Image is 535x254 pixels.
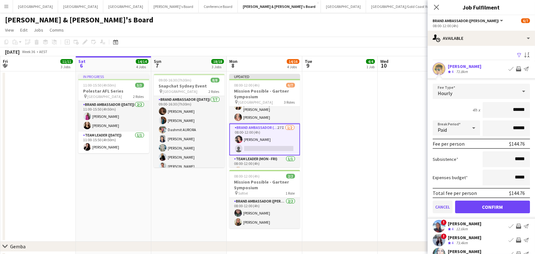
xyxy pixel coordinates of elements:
[5,15,153,25] h1: [PERSON_NAME] & [PERSON_NAME]'s Board
[154,96,225,172] app-card-role: Brand Ambassador ([DATE])7/709:00-16:30 (7h30m)[PERSON_NAME][PERSON_NAME]Dashmit AURORA[PERSON_NA...
[3,58,8,64] span: Fri
[229,88,300,100] h3: Mission Possible - Gartner Symposium
[212,64,224,69] div: 3 Jobs
[509,190,525,196] div: $144.76
[234,174,260,178] span: 08:00-12:00 (4h)
[31,26,46,34] a: Jobs
[229,74,300,167] app-job-card: Updated08:00-12:00 (4h)6/7Mission Possible - Gartner Symposium [GEOGRAPHIC_DATA]3 RolesBrand Amba...
[428,3,535,11] h3: Job Fulfilment
[148,0,199,13] button: [PERSON_NAME]'s Board
[209,89,219,94] span: 2 Roles
[229,198,300,228] app-card-role: Brand Ambassador ([PERSON_NAME])2/208:00-12:00 (4h)[PERSON_NAME][PERSON_NAME]
[286,174,295,178] span: 2/2
[433,141,465,147] div: Fee per person
[163,89,198,94] span: [GEOGRAPHIC_DATA]
[78,74,149,79] div: In progress
[78,132,149,153] app-card-role: Team Leader ([DATE])1/111:00-15:50 (4h50m)[PERSON_NAME]
[229,155,300,177] app-card-role: Team Leader (Mon - Fri)1/108:00-12:00 (4h)
[153,62,161,69] span: 7
[229,170,300,228] app-job-card: 08:00-12:00 (4h)2/2Mission Possible - Gartner Symposium Sofitel1 RoleBrand Ambassador ([PERSON_NA...
[433,156,458,162] label: Subsistence
[286,191,295,196] span: 1 Role
[136,59,148,64] span: 14/14
[154,58,161,64] span: Sun
[154,74,225,167] app-job-card: 09:00-16:30 (7h30m)8/8Snapchat Sydney Event [GEOGRAPHIC_DATA]2 RolesBrand Ambassador ([DATE])7/70...
[78,88,149,94] h3: Polestar AFL Series
[20,27,27,33] span: Edit
[199,0,238,13] button: Conference Board
[61,64,73,69] div: 3 Jobs
[452,69,454,74] span: 4
[304,62,312,69] span: 9
[229,74,300,79] div: Updated
[286,83,295,88] span: 6/7
[78,74,149,153] app-job-card: In progress11:00-15:50 (4h50m)3/3Polestar AFL Series [GEOGRAPHIC_DATA]2 RolesBrand Ambassador ([D...
[238,100,273,105] span: [GEOGRAPHIC_DATA]
[211,78,219,82] span: 8/8
[433,201,453,213] button: Cancel
[433,18,499,23] span: Brand Ambassador (Mon - Fri)
[78,101,149,132] app-card-role: Brand Ambassador ([DATE])2/211:00-15:50 (4h50m)[PERSON_NAME][PERSON_NAME]
[229,58,237,64] span: Mon
[287,59,299,64] span: 14/16
[103,0,148,13] button: [GEOGRAPHIC_DATA]
[60,59,73,64] span: 11/11
[472,107,480,113] div: 4h x
[58,0,103,13] button: [GEOGRAPHIC_DATA]
[18,26,30,34] a: Edit
[433,175,468,180] label: Expenses budget
[366,0,441,13] button: [GEOGRAPHIC_DATA]/Gold Coast Winter
[455,240,469,246] div: 73.4km
[455,69,469,75] div: 72.8km
[521,18,530,23] span: 6/7
[438,90,452,96] span: Hourly
[229,179,300,190] h3: Mission Possible - Gartner Symposium
[21,49,37,54] span: Week 36
[154,83,225,89] h3: Snapchat Sydney Event
[39,49,47,54] div: AEST
[34,27,43,33] span: Jobs
[284,100,295,105] span: 3 Roles
[509,141,525,147] div: $144.76
[159,78,192,82] span: 09:00-16:30 (7h30m)
[379,62,388,69] span: 10
[211,59,224,64] span: 18/18
[287,64,299,69] div: 4 Jobs
[441,233,447,239] span: !
[10,243,26,250] div: Gemba
[366,64,375,69] div: 1 Job
[321,0,366,13] button: [GEOGRAPHIC_DATA]
[433,23,530,28] div: 08:00-12:00 (4h)
[5,49,20,55] div: [DATE]
[455,227,469,232] div: 12.6km
[135,83,144,88] span: 3/3
[448,63,481,69] div: [PERSON_NAME]
[133,94,144,99] span: 2 Roles
[433,18,504,23] button: Brand Ambassador ([PERSON_NAME])
[448,221,481,227] div: [PERSON_NAME]
[47,26,66,34] a: Comms
[448,235,481,240] div: [PERSON_NAME]
[87,94,122,99] span: [GEOGRAPHIC_DATA]
[238,0,321,13] button: [PERSON_NAME] & [PERSON_NAME]'s Board
[13,0,58,13] button: [GEOGRAPHIC_DATA]
[452,227,454,231] span: 4
[2,62,8,69] span: 5
[77,62,86,69] span: 6
[452,240,454,245] span: 4
[428,31,535,46] div: Available
[238,191,248,196] span: Sofitel
[366,59,375,64] span: 4/4
[380,58,388,64] span: Wed
[229,124,300,155] app-card-role: Brand Ambassador ([PERSON_NAME])27I1/208:00-12:00 (4h)[PERSON_NAME]
[78,58,86,64] span: Sat
[136,64,148,69] div: 4 Jobs
[433,190,477,196] div: Total fee per person
[441,220,447,225] span: !
[50,27,64,33] span: Comms
[3,26,16,34] a: View
[5,27,14,33] span: View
